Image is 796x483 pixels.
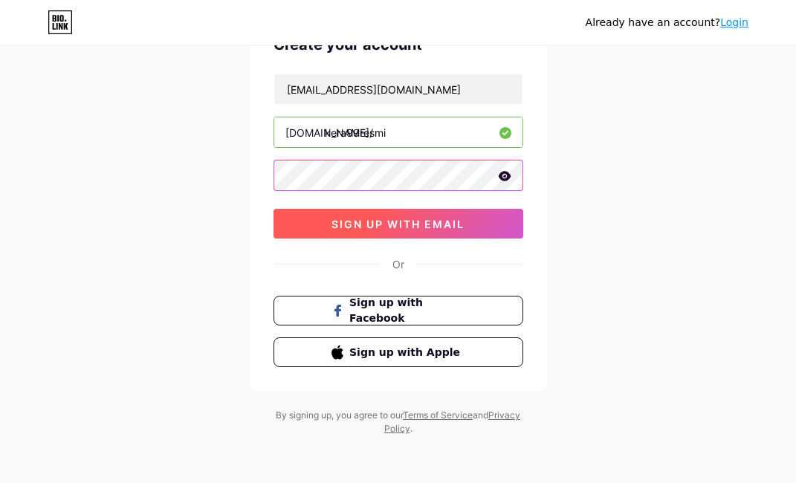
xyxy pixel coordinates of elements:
span: Sign up with Facebook [349,295,465,326]
input: username [274,117,522,147]
div: Or [392,256,404,272]
div: [DOMAIN_NAME]/ [285,125,373,140]
input: Email [274,74,522,104]
button: Sign up with Facebook [274,296,523,325]
button: sign up with email [274,209,523,239]
div: By signing up, you agree to our and . [272,409,525,435]
a: Login [720,16,748,28]
button: Sign up with Apple [274,337,523,367]
a: Terms of Service [403,409,473,421]
span: Sign up with Apple [349,345,465,360]
div: Already have an account? [586,15,748,30]
span: sign up with email [331,218,465,230]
